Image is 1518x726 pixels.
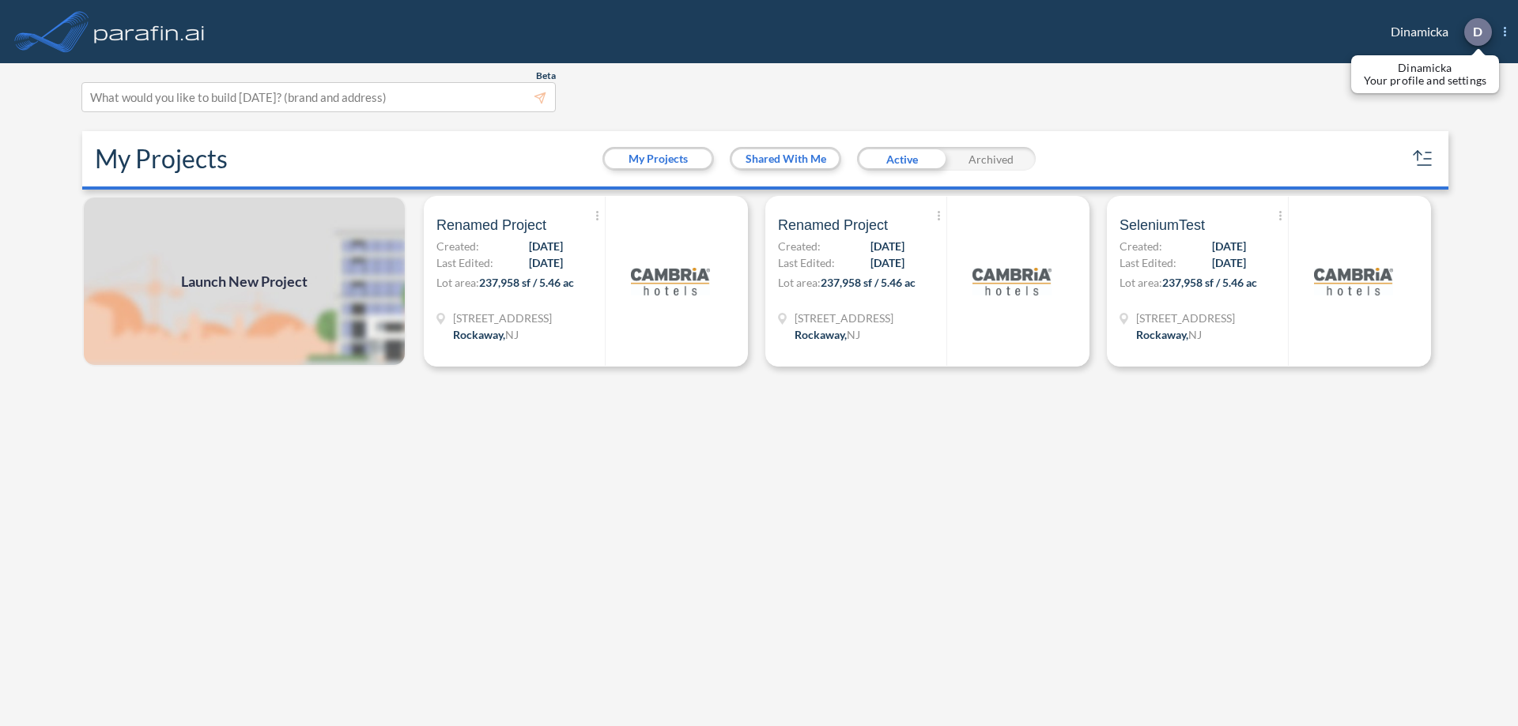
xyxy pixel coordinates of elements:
[870,254,904,271] span: [DATE]
[1136,328,1188,341] span: Rockaway ,
[1367,18,1506,46] div: Dinamicka
[821,276,916,289] span: 237,958 sf / 5.46 ac
[1120,254,1176,271] span: Last Edited:
[795,328,847,341] span: Rockaway ,
[1188,328,1202,341] span: NJ
[436,216,546,235] span: Renamed Project
[1314,242,1393,321] img: logo
[453,310,552,326] span: 321 Mt Hope Ave
[847,328,860,341] span: NJ
[778,254,835,271] span: Last Edited:
[631,242,710,321] img: logo
[972,242,1052,321] img: logo
[1212,254,1246,271] span: [DATE]
[529,238,563,254] span: [DATE]
[505,328,519,341] span: NJ
[1120,276,1162,289] span: Lot area:
[1136,310,1235,326] span: 321 Mt Hope Ave
[1212,238,1246,254] span: [DATE]
[181,271,308,292] span: Launch New Project
[95,144,228,174] h2: My Projects
[795,310,893,326] span: 321 Mt Hope Ave
[436,238,479,254] span: Created:
[778,276,821,289] span: Lot area:
[91,16,208,47] img: logo
[1162,276,1257,289] span: 237,958 sf / 5.46 ac
[778,238,821,254] span: Created:
[870,238,904,254] span: [DATE]
[453,326,519,343] div: Rockaway, NJ
[453,328,505,341] span: Rockaway ,
[732,149,839,168] button: Shared With Me
[536,70,556,82] span: Beta
[1364,62,1486,74] p: Dinamicka
[82,196,406,367] img: add
[1120,216,1205,235] span: SeleniumTest
[795,326,860,343] div: Rockaway, NJ
[529,254,563,271] span: [DATE]
[1473,24,1482,39] p: D
[605,149,712,168] button: My Projects
[1120,238,1162,254] span: Created:
[1410,146,1436,171] button: sort
[946,147,1036,171] div: Archived
[436,276,479,289] span: Lot area:
[479,276,574,289] span: 237,958 sf / 5.46 ac
[82,196,406,367] a: Launch New Project
[778,216,888,235] span: Renamed Project
[436,254,493,271] span: Last Edited:
[1364,74,1486,87] p: Your profile and settings
[857,147,946,171] div: Active
[1136,326,1202,343] div: Rockaway, NJ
